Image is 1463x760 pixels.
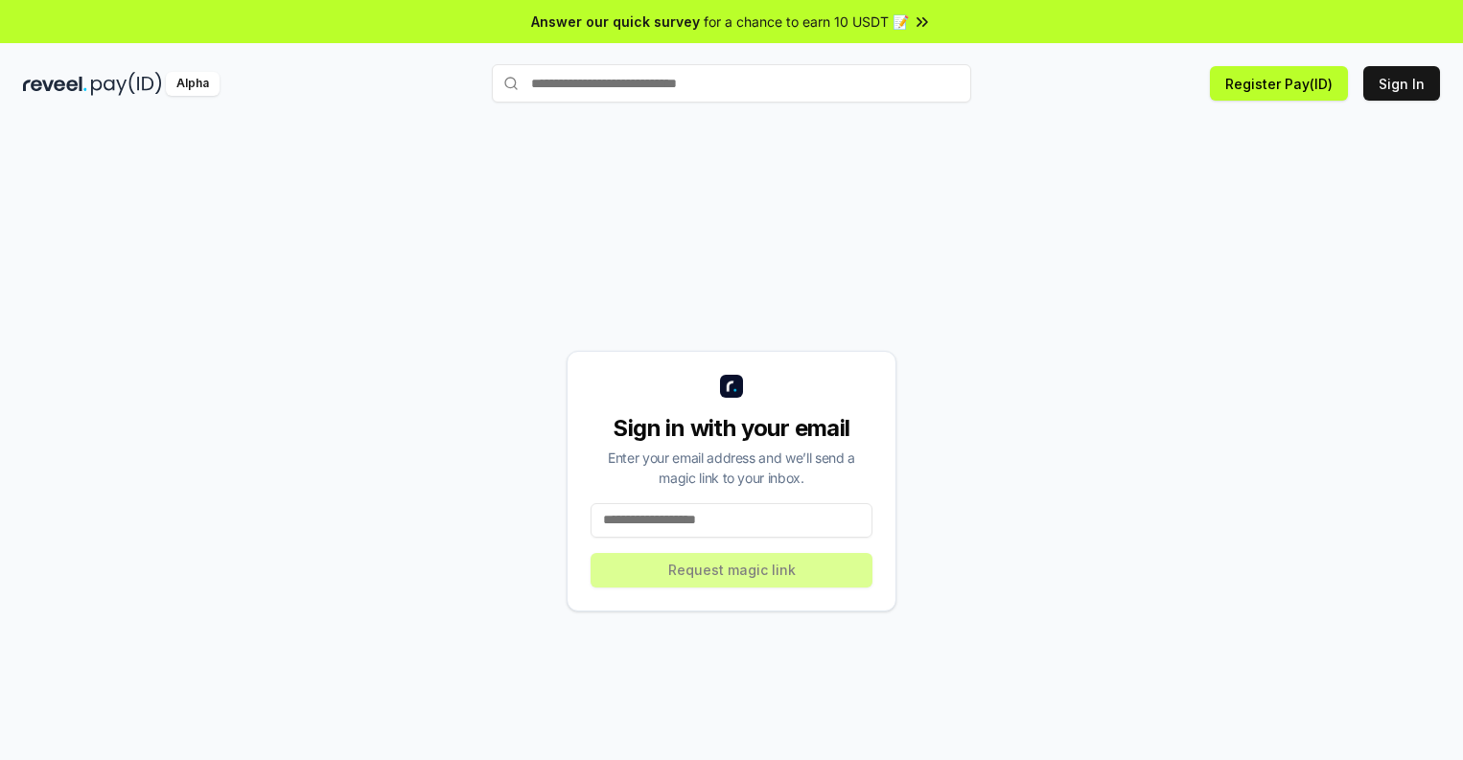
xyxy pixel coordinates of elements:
div: Enter your email address and we’ll send a magic link to your inbox. [591,448,872,488]
button: Sign In [1363,66,1440,101]
span: Answer our quick survey [531,12,700,32]
span: for a chance to earn 10 USDT 📝 [704,12,909,32]
img: logo_small [720,375,743,398]
img: reveel_dark [23,72,87,96]
div: Sign in with your email [591,413,872,444]
button: Register Pay(ID) [1210,66,1348,101]
div: Alpha [166,72,220,96]
img: pay_id [91,72,162,96]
